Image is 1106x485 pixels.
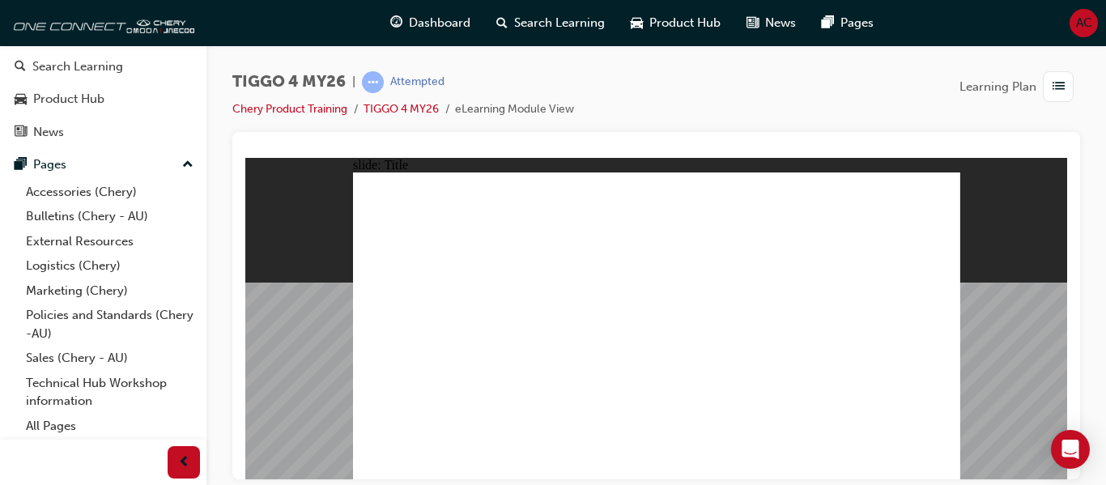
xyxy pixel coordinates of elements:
img: oneconnect [8,6,194,39]
div: Pages [33,155,66,174]
span: Search Learning [514,14,605,32]
div: Product Hub [33,90,104,108]
a: Bulletins (Chery - AU) [19,204,200,229]
div: Search Learning [32,57,123,76]
a: car-iconProduct Hub [618,6,734,40]
span: AC [1076,14,1092,32]
a: News [6,117,200,147]
button: AC [1070,9,1098,37]
div: Attempted [390,74,445,90]
span: pages-icon [15,158,27,172]
a: All Pages [19,414,200,439]
a: Logistics (Chery) [19,253,200,279]
span: car-icon [15,92,27,107]
span: | [352,73,355,91]
span: news-icon [15,126,27,140]
span: pages-icon [822,13,834,33]
a: Accessories (Chery) [19,180,200,205]
span: Product Hub [649,14,721,32]
li: eLearning Module View [455,100,574,119]
a: Technical Hub Workshop information [19,371,200,414]
span: TIGGO 4 MY26 [232,73,346,91]
button: Pages [6,150,200,180]
a: Sales (Chery - AU) [19,346,200,371]
a: search-iconSearch Learning [483,6,618,40]
a: Policies and Standards (Chery -AU) [19,303,200,346]
span: search-icon [496,13,508,33]
div: News [33,123,64,142]
span: prev-icon [178,453,190,473]
a: Product Hub [6,84,200,114]
span: Dashboard [409,14,470,32]
a: Marketing (Chery) [19,279,200,304]
a: news-iconNews [734,6,809,40]
a: TIGGO 4 MY26 [364,102,439,116]
span: learningRecordVerb_ATTEMPT-icon [362,71,384,93]
a: Search Learning [6,52,200,82]
a: Chery Product Training [232,102,347,116]
a: External Resources [19,229,200,254]
div: Open Intercom Messenger [1051,430,1090,469]
span: Learning Plan [959,78,1036,96]
span: list-icon [1053,77,1065,97]
span: news-icon [747,13,759,33]
button: DashboardSearch LearningProduct HubNews [6,15,200,150]
span: up-icon [182,155,194,176]
span: News [765,14,796,32]
span: search-icon [15,60,26,74]
span: car-icon [631,13,643,33]
button: Learning Plan [959,71,1080,102]
a: pages-iconPages [809,6,887,40]
span: Pages [840,14,874,32]
a: guage-iconDashboard [377,6,483,40]
span: guage-icon [390,13,402,33]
